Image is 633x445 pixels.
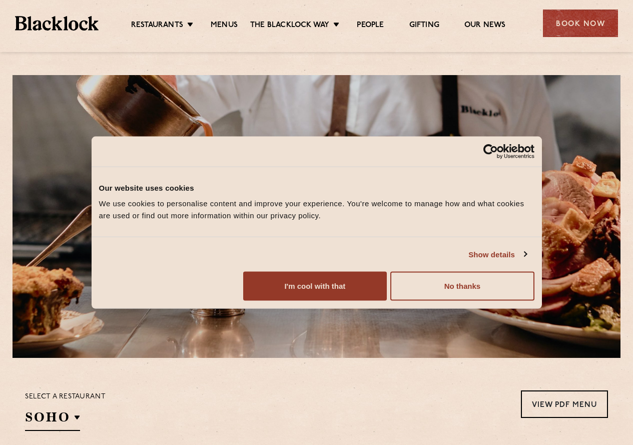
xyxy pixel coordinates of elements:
p: Select a restaurant [25,390,106,403]
div: We use cookies to personalise content and improve your experience. You're welcome to manage how a... [99,198,534,222]
a: Show details [468,248,526,260]
img: BL_Textured_Logo-footer-cropped.svg [15,16,99,30]
div: Book Now [543,10,618,37]
a: Our News [464,21,506,32]
button: No thanks [390,272,534,301]
a: Gifting [409,21,439,32]
div: Our website uses cookies [99,182,534,194]
a: Restaurants [131,21,183,32]
a: Menus [211,21,238,32]
a: The Blacklock Way [250,21,329,32]
a: Usercentrics Cookiebot - opens in a new window [447,144,534,159]
a: People [357,21,384,32]
h2: SOHO [25,408,80,431]
button: I'm cool with that [243,272,387,301]
a: View PDF Menu [521,390,608,418]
